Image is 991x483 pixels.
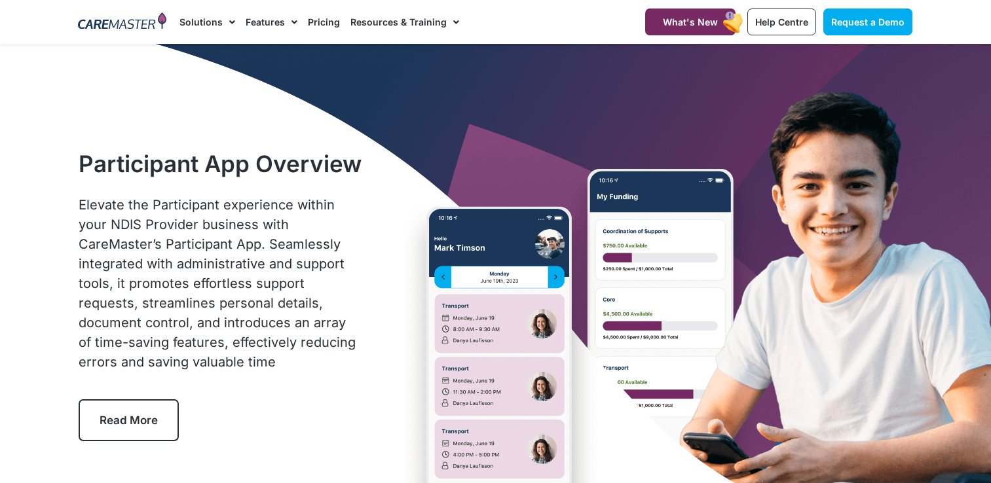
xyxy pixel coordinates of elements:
[79,150,362,177] h1: Participant App Overview
[645,9,736,35] a: What's New
[100,414,158,427] span: Read More
[78,12,166,32] img: CareMaster Logo
[79,399,179,441] a: Read More
[747,9,816,35] a: Help Centre
[79,197,356,370] span: Elevate the Participant experience within your NDIS Provider business with CareMaster’s Participa...
[663,16,718,27] span: What's New
[831,16,905,27] span: Request a Demo
[755,16,808,27] span: Help Centre
[823,9,912,35] a: Request a Demo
